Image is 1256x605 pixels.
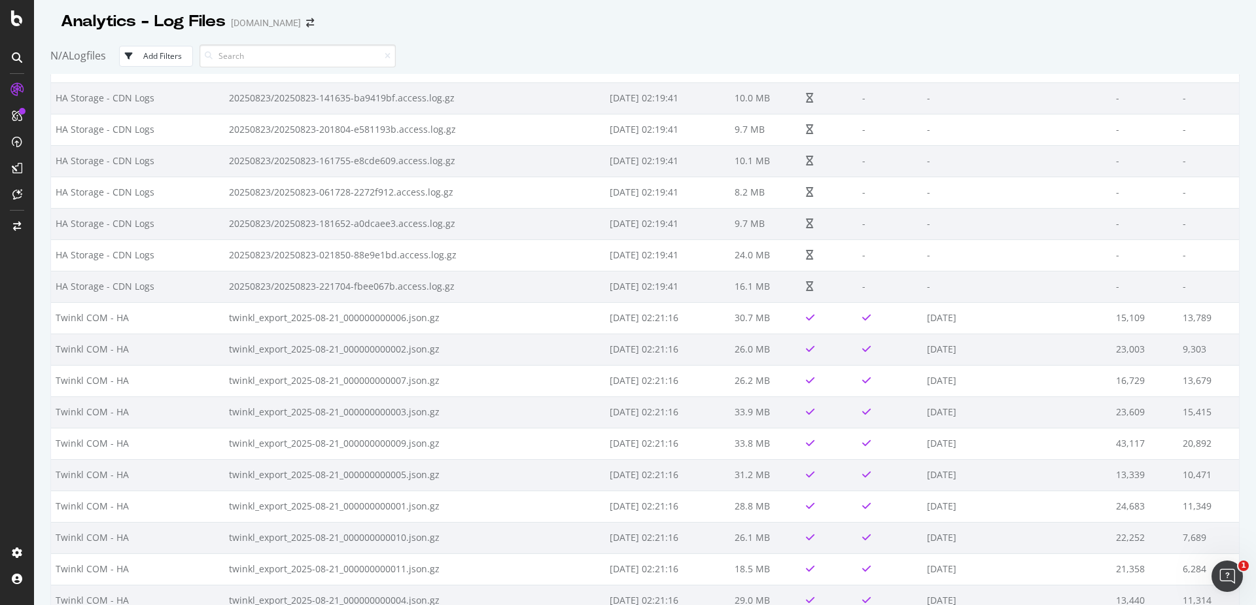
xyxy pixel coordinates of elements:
td: - [922,271,1111,302]
td: 8.2 MB [730,177,801,208]
td: - [1178,114,1239,145]
td: Twinkl COM - HA [51,334,224,365]
td: - [1111,239,1177,271]
td: [DATE] 02:21:16 [605,302,730,334]
td: 33.9 MB [730,396,801,428]
td: - [1111,271,1177,302]
td: Twinkl COM - HA [51,522,224,553]
span: Logfiles [69,48,106,63]
td: 20,892 [1178,428,1239,459]
td: 20250823/20250823-061728-2272f912.access.log.gz [224,177,605,208]
td: [DATE] 02:21:16 [605,491,730,522]
td: [DATE] 02:21:16 [605,334,730,365]
td: 9,303 [1178,334,1239,365]
div: Analytics - Log Files [61,10,226,33]
td: - [1178,82,1239,114]
td: 10.1 MB [730,145,801,177]
td: - [922,114,1111,145]
td: - [1111,145,1177,177]
td: - [922,82,1111,114]
button: Add Filters [119,46,193,67]
div: Add Filters [143,50,182,61]
td: Twinkl COM - HA [51,459,224,491]
td: [DATE] [922,396,1111,428]
td: - [1111,177,1177,208]
td: [DATE] 02:21:16 [605,522,730,553]
td: 20250823/20250823-021850-88e9e1bd.access.log.gz [224,239,605,271]
td: 43,117 [1111,428,1177,459]
td: [DATE] 02:19:41 [605,114,730,145]
td: - [858,145,923,177]
td: - [1111,82,1177,114]
td: 10,471 [1178,459,1239,491]
td: 7,689 [1178,522,1239,553]
td: - [1111,208,1177,239]
td: twinkl_export_2025-08-21_000000000003.json.gz [224,396,605,428]
td: 16,729 [1111,365,1177,396]
td: twinkl_export_2025-08-21_000000000011.json.gz [224,553,605,585]
td: 21,358 [1111,553,1177,585]
td: 16.1 MB [730,271,801,302]
td: Twinkl COM - HA [51,491,224,522]
td: twinkl_export_2025-08-21_000000000002.json.gz [224,334,605,365]
td: 13,339 [1111,459,1177,491]
td: 23,609 [1111,396,1177,428]
td: 28.8 MB [730,491,801,522]
td: 20250823/20250823-221704-fbee067b.access.log.gz [224,271,605,302]
td: 22,252 [1111,522,1177,553]
td: twinkl_export_2025-08-21_000000000010.json.gz [224,522,605,553]
td: 20250823/20250823-181652-a0dcaee3.access.log.gz [224,208,605,239]
td: 13,789 [1178,302,1239,334]
td: 15,109 [1111,302,1177,334]
td: 15,415 [1178,396,1239,428]
td: HA Storage - CDN Logs [51,271,224,302]
td: 30.7 MB [730,302,801,334]
td: - [1178,145,1239,177]
td: [DATE] [922,459,1111,491]
td: 24.0 MB [730,239,801,271]
td: 33.8 MB [730,428,801,459]
td: HA Storage - CDN Logs [51,145,224,177]
td: [DATE] 02:19:41 [605,82,730,114]
td: HA Storage - CDN Logs [51,82,224,114]
td: twinkl_export_2025-08-21_000000000007.json.gz [224,365,605,396]
td: [DATE] 02:21:16 [605,365,730,396]
td: HA Storage - CDN Logs [51,177,224,208]
span: 1 [1238,561,1249,571]
td: 26.1 MB [730,522,801,553]
td: [DATE] 02:19:41 [605,145,730,177]
td: 20250823/20250823-161755-e8cde609.access.log.gz [224,145,605,177]
input: Search [200,44,396,67]
div: arrow-right-arrow-left [306,18,314,27]
td: - [1178,239,1239,271]
td: - [1178,271,1239,302]
td: - [858,114,923,145]
td: - [1111,114,1177,145]
td: 26.2 MB [730,365,801,396]
td: [DATE] 02:21:16 [605,459,730,491]
td: [DATE] [922,428,1111,459]
td: - [1178,177,1239,208]
td: 13,679 [1178,365,1239,396]
td: 9.7 MB [730,208,801,239]
td: Twinkl COM - HA [51,553,224,585]
td: [DATE] [922,334,1111,365]
td: - [858,239,923,271]
td: Twinkl COM - HA [51,428,224,459]
td: - [858,82,923,114]
td: - [1178,208,1239,239]
td: HA Storage - CDN Logs [51,208,224,239]
td: [DATE] 02:21:16 [605,553,730,585]
td: HA Storage - CDN Logs [51,114,224,145]
td: Twinkl COM - HA [51,302,224,334]
div: [DOMAIN_NAME] [231,16,301,29]
td: [DATE] [922,491,1111,522]
td: 23,003 [1111,334,1177,365]
td: - [922,208,1111,239]
td: Twinkl COM - HA [51,396,224,428]
td: [DATE] [922,553,1111,585]
td: 18.5 MB [730,553,801,585]
td: - [922,239,1111,271]
td: - [922,177,1111,208]
td: [DATE] 02:19:41 [605,239,730,271]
